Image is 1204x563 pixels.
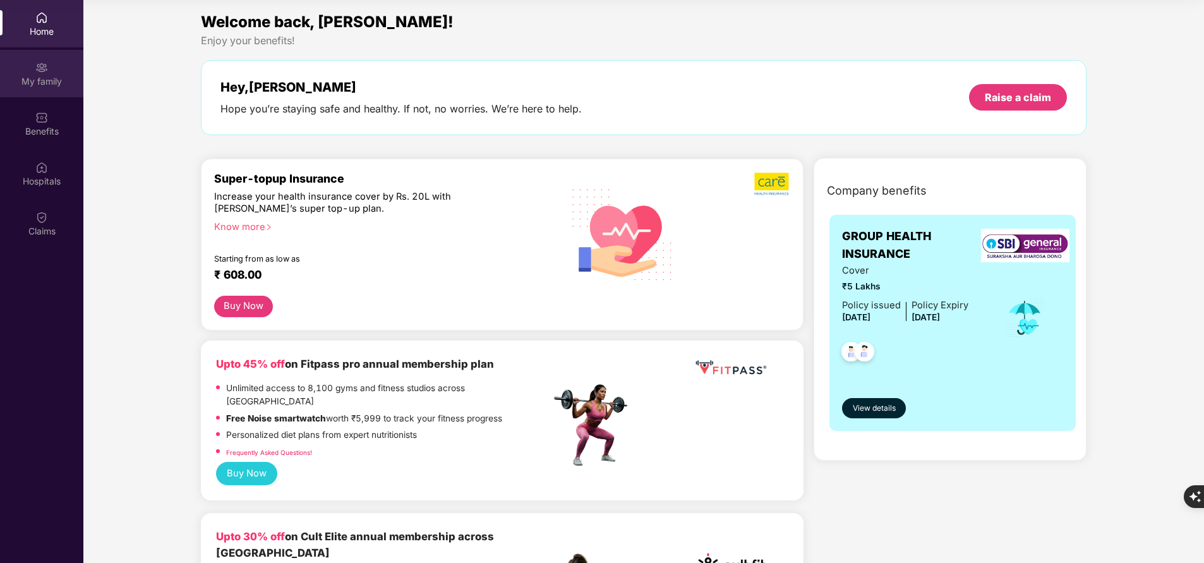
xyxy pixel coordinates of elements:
div: Raise a claim [985,90,1051,104]
a: Frequently Asked Questions! [226,449,312,456]
img: insurerLogo [981,229,1069,262]
b: on Fitpass pro annual membership plan [216,358,494,370]
img: icon [1004,297,1045,339]
div: Increase your health insurance cover by Rs. 20L with [PERSON_NAME]’s super top-up plan. [214,191,496,215]
span: ₹5 Lakhs [842,280,968,294]
button: View details [842,398,906,418]
img: svg+xml;base64,PHN2ZyB4bWxucz0iaHR0cDovL3d3dy53My5vcmcvMjAwMC9zdmciIHdpZHRoPSI0OC45NDMiIGhlaWdodD... [849,338,880,369]
button: Buy Now [216,462,277,485]
p: Unlimited access to 8,100 gyms and fitness studios across [GEOGRAPHIC_DATA] [226,382,550,409]
div: Policy issued [842,298,901,313]
span: View details [853,403,896,415]
img: svg+xml;base64,PHN2ZyBpZD0iSG9zcGl0YWxzIiB4bWxucz0iaHR0cDovL3d3dy53My5vcmcvMjAwMC9zdmciIHdpZHRoPS... [35,161,48,174]
span: Welcome back, [PERSON_NAME]! [201,13,454,31]
p: Personalized diet plans from expert nutritionists [226,428,417,442]
img: fpp.png [550,381,639,469]
span: right [265,224,272,231]
div: ₹ 608.00 [214,268,538,283]
span: [DATE] [842,312,870,322]
b: Upto 30% off [216,530,285,543]
div: Enjoy your benefits! [201,34,1086,47]
img: b5dec4f62d2307b9de63beb79f102df3.png [754,172,790,196]
div: Hey, [PERSON_NAME] [220,80,582,95]
span: Company benefits [827,182,927,200]
div: Starting from as low as [214,254,497,263]
button: Buy Now [214,296,272,318]
img: fppp.png [693,356,769,379]
div: Hope you’re staying safe and healthy. If not, no worries. We’re here to help. [220,102,582,116]
span: GROUP HEALTH INSURANCE [842,227,987,263]
img: svg+xml;base64,PHN2ZyBpZD0iQmVuZWZpdHMiIHhtbG5zPSJodHRwOi8vd3d3LnczLm9yZy8yMDAwL3N2ZyIgd2lkdGg9Ij... [35,111,48,124]
img: svg+xml;base64,PHN2ZyBpZD0iSG9tZSIgeG1sbnM9Imh0dHA6Ly93d3cudzMub3JnLzIwMDAvc3ZnIiB3aWR0aD0iMjAiIG... [35,11,48,24]
div: Know more [214,221,543,230]
img: svg+xml;base64,PHN2ZyB4bWxucz0iaHR0cDovL3d3dy53My5vcmcvMjAwMC9zdmciIHdpZHRoPSI0OC45NDMiIGhlaWdodD... [836,338,867,369]
strong: Free Noise smartwatch [226,413,326,423]
span: [DATE] [912,312,940,322]
div: Policy Expiry [912,298,968,313]
img: svg+xml;base64,PHN2ZyB4bWxucz0iaHR0cDovL3d3dy53My5vcmcvMjAwMC9zdmciIHhtbG5zOnhsaW5rPSJodHRwOi8vd3... [562,173,683,295]
img: svg+xml;base64,PHN2ZyBpZD0iQ2xhaW0iIHhtbG5zPSJodHRwOi8vd3d3LnczLm9yZy8yMDAwL3N2ZyIgd2lkdGg9IjIwIi... [35,211,48,224]
span: Cover [842,263,968,278]
b: Upto 45% off [216,358,285,370]
p: worth ₹5,999 to track your fitness progress [226,412,502,426]
img: svg+xml;base64,PHN2ZyB3aWR0aD0iMjAiIGhlaWdodD0iMjAiIHZpZXdCb3g9IjAgMCAyMCAyMCIgZmlsbD0ibm9uZSIgeG... [35,61,48,74]
b: on Cult Elite annual membership across [GEOGRAPHIC_DATA] [216,530,494,559]
div: Super-topup Insurance [214,172,550,185]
